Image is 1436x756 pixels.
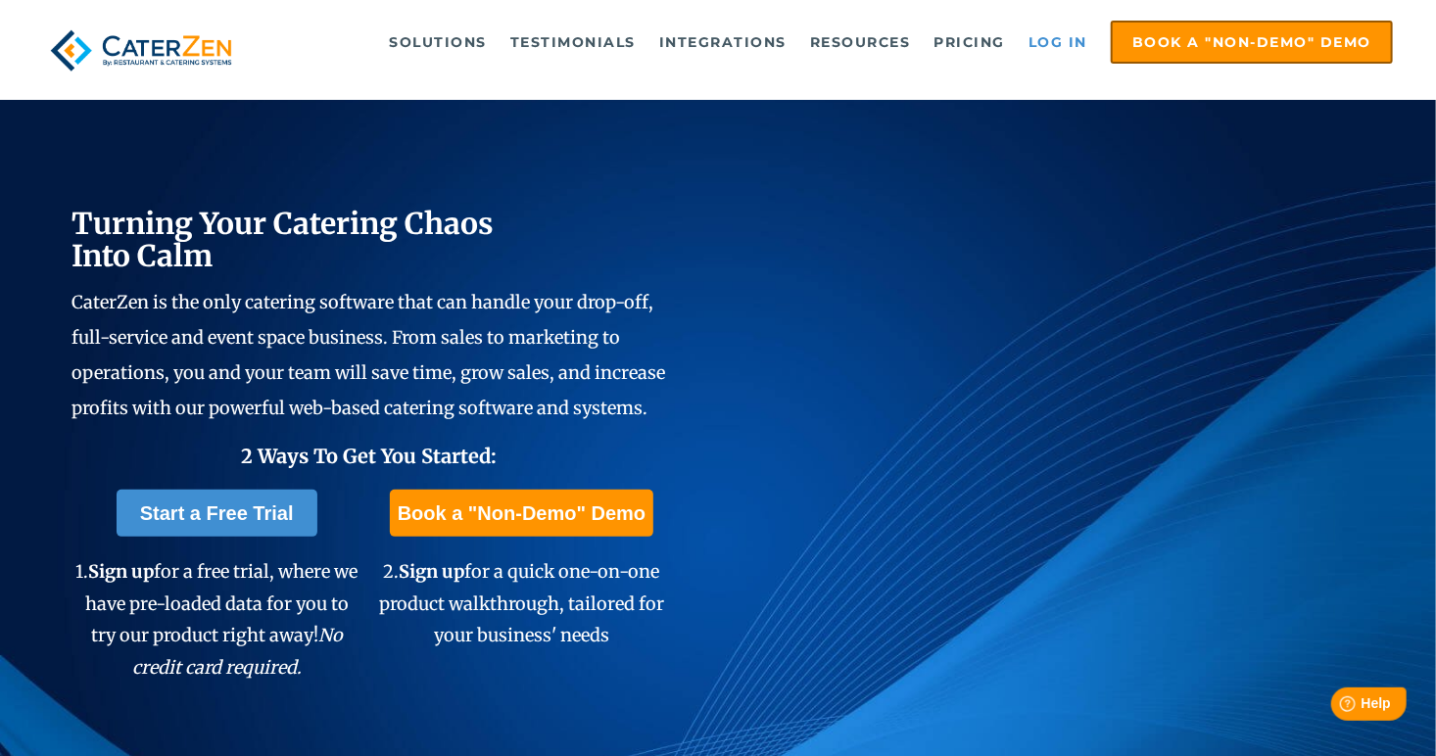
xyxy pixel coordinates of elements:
a: Solutions [380,23,498,62]
a: Integrations [649,23,796,62]
a: Start a Free Trial [117,490,317,537]
span: 2. for a quick one-on-one product walkthrough, tailored for your business' needs [379,560,664,646]
a: Book a "Non-Demo" Demo [390,490,653,537]
span: CaterZen is the only catering software that can handle your drop-off, full-service and event spac... [72,291,665,419]
img: caterzen [43,21,239,80]
iframe: Help widget launcher [1262,680,1414,734]
a: Resources [800,23,921,62]
span: Sign up [88,560,154,583]
a: Testimonials [501,23,646,62]
div: Navigation Menu [274,21,1393,64]
span: 2 Ways To Get You Started: [241,444,497,468]
a: Book a "Non-Demo" Demo [1111,21,1393,64]
span: Turning Your Catering Chaos Into Calm [72,205,494,274]
span: 1. for a free trial, where we have pre-loaded data for you to try our product right away! [75,560,358,678]
a: Log in [1019,23,1097,62]
span: Sign up [399,560,464,583]
a: Pricing [925,23,1016,62]
em: No credit card required. [132,624,343,678]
